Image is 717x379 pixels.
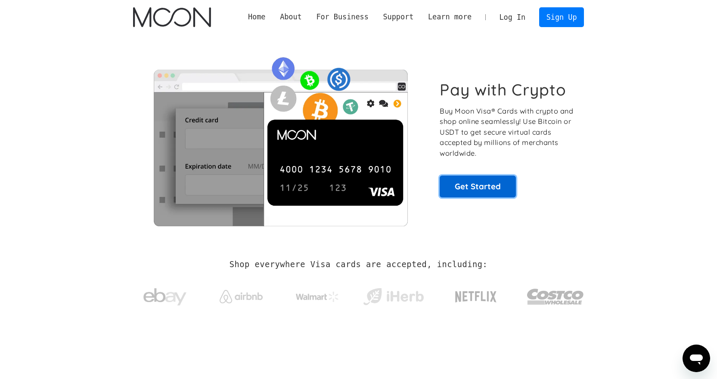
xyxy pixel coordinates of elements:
[273,12,309,22] div: About
[309,12,376,22] div: For Business
[296,292,339,302] img: Walmart
[230,260,487,269] h2: Shop everywhere Visa cards are accepted, including:
[428,12,472,22] div: Learn more
[220,290,263,303] img: Airbnb
[440,106,574,159] p: Buy Moon Visa® Cards with crypto and shop online seamlessly! Use Bitcoin or USDT to get secure vi...
[361,277,425,312] a: iHerb
[143,283,186,311] img: ebay
[133,275,197,315] a: ebay
[438,277,515,312] a: Netflix
[133,51,428,226] img: Moon Cards let you spend your crypto anywhere Visa is accepted.
[241,12,273,22] a: Home
[285,283,349,306] a: Walmart
[492,8,533,27] a: Log In
[383,12,413,22] div: Support
[527,280,584,313] img: Costco
[683,345,710,372] iframe: Knop om het berichtenvenster te openen
[280,12,302,22] div: About
[133,7,211,27] a: home
[421,12,479,22] div: Learn more
[133,7,211,27] img: Moon Logo
[527,272,584,317] a: Costco
[440,176,516,197] a: Get Started
[440,80,566,99] h1: Pay with Crypto
[376,12,421,22] div: Support
[316,12,368,22] div: For Business
[209,281,273,308] a: Airbnb
[539,7,584,27] a: Sign Up
[361,286,425,308] img: iHerb
[454,286,497,308] img: Netflix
